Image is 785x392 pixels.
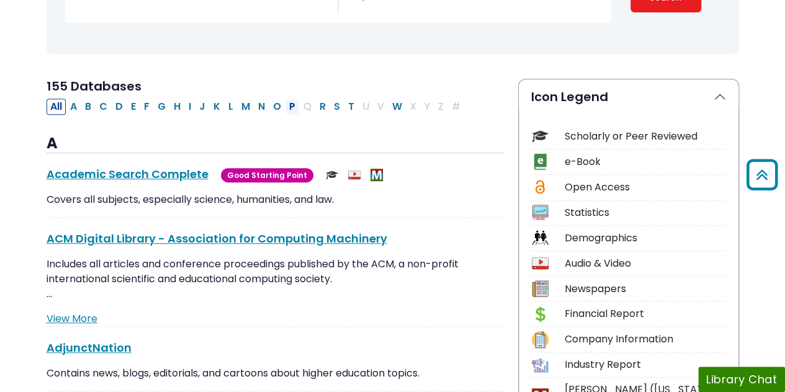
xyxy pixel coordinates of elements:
[221,168,313,182] span: Good Starting Point
[348,169,361,181] img: Audio & Video
[519,79,738,114] button: Icon Legend
[47,166,209,182] a: Academic Search Complete
[269,99,285,115] button: Filter Results O
[388,99,406,115] button: Filter Results W
[370,169,383,181] img: MeL (Michigan electronic Library)
[532,331,549,348] img: Icon Company Information
[698,367,785,392] button: Library Chat
[565,180,726,195] div: Open Access
[47,311,97,326] a: View More
[565,205,726,220] div: Statistics
[565,357,726,372] div: Industry Report
[316,99,330,115] button: Filter Results R
[47,366,503,381] p: Contains news, blogs, editorials, and cartoons about higher education topics.
[532,179,548,195] img: Icon Open Access
[254,99,269,115] button: Filter Results N
[66,99,81,115] button: Filter Results A
[47,192,503,207] p: Covers all subjects, especially science, humanities, and law.
[742,165,782,185] a: Back to Top
[285,99,299,115] button: Filter Results P
[326,169,338,181] img: Scholarly or Peer Reviewed
[81,99,95,115] button: Filter Results B
[185,99,195,115] button: Filter Results I
[565,332,726,347] div: Company Information
[532,204,549,221] img: Icon Statistics
[532,128,549,145] img: Icon Scholarly or Peer Reviewed
[238,99,254,115] button: Filter Results M
[565,282,726,296] div: Newspapers
[47,340,132,355] a: AdjunctNation
[47,257,503,301] p: Includes all articles and conference proceedings published by the ACM, a non-profit international...
[47,99,66,115] button: All
[565,129,726,144] div: Scholarly or Peer Reviewed
[532,280,549,297] img: Icon Newspapers
[344,99,358,115] button: Filter Results T
[532,306,549,323] img: Icon Financial Report
[330,99,344,115] button: Filter Results S
[127,99,140,115] button: Filter Results E
[225,99,237,115] button: Filter Results L
[47,99,465,113] div: Alpha-list to filter by first letter of database name
[140,99,153,115] button: Filter Results F
[532,357,549,373] img: Icon Industry Report
[170,99,184,115] button: Filter Results H
[112,99,127,115] button: Filter Results D
[565,306,726,321] div: Financial Report
[47,135,503,153] h3: A
[96,99,111,115] button: Filter Results C
[532,255,549,272] img: Icon Audio & Video
[47,231,387,246] a: ACM Digital Library - Association for Computing Machinery
[210,99,224,115] button: Filter Results K
[154,99,169,115] button: Filter Results G
[565,231,726,246] div: Demographics
[532,229,549,246] img: Icon Demographics
[47,78,141,95] span: 155 Databases
[195,99,209,115] button: Filter Results J
[565,256,726,271] div: Audio & Video
[565,154,726,169] div: e-Book
[532,153,549,170] img: Icon e-Book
